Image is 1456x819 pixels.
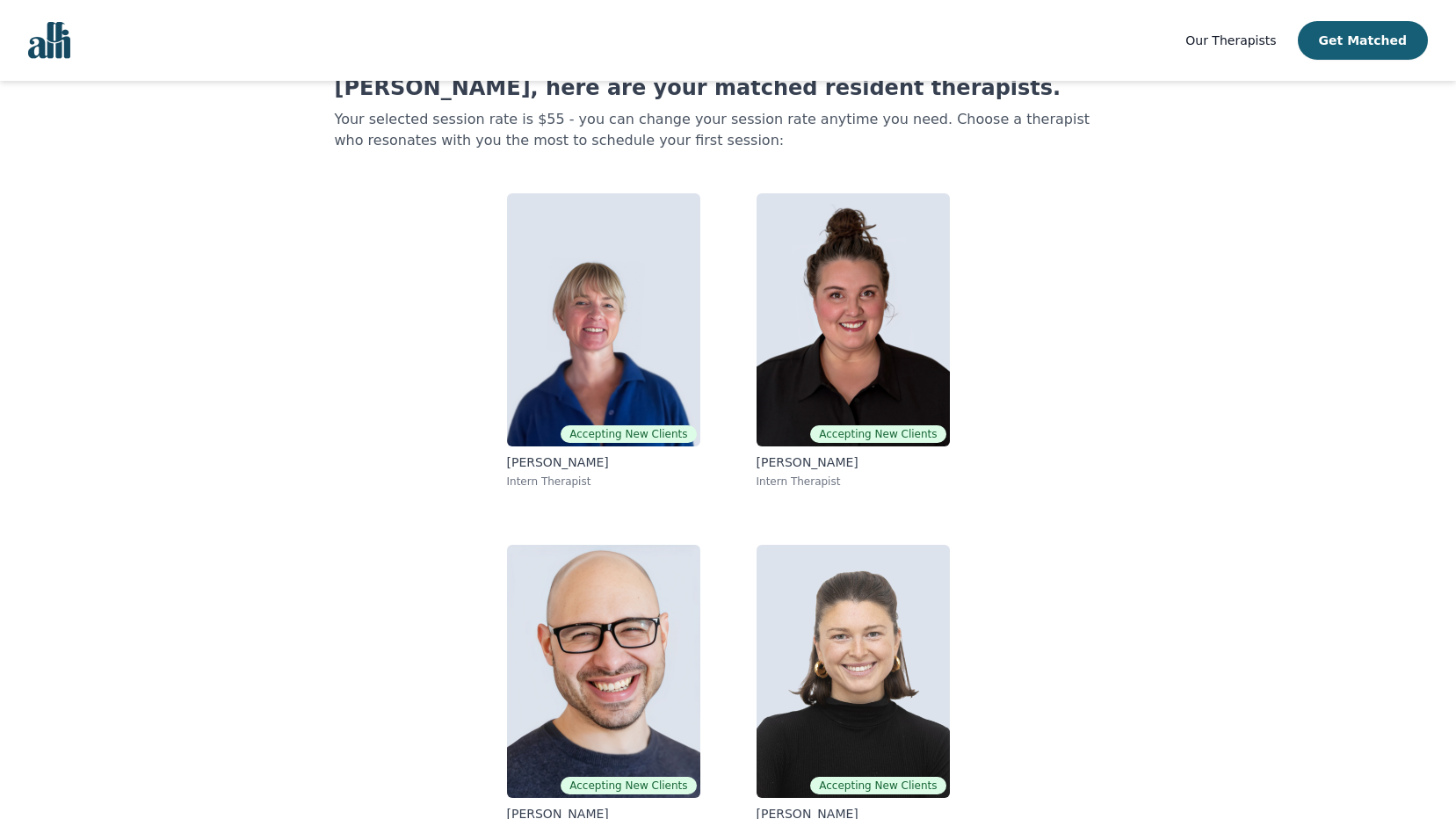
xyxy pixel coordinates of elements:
p: Your selected session rate is $55 - you can change your session rate anytime you need. Choose a t... [335,109,1122,151]
p: [PERSON_NAME] [507,453,700,471]
p: Intern Therapist [507,475,700,489]
a: Janelle RushtonAccepting New Clients[PERSON_NAME]Intern Therapist [742,179,964,503]
button: Get Matched [1298,21,1428,60]
a: Our Therapists [1185,30,1276,51]
img: Heather Barker [507,193,700,446]
span: Accepting New Clients [810,777,945,794]
span: Accepting New Clients [561,777,696,794]
span: Accepting New Clients [561,425,696,443]
img: Janelle Rushton [757,193,950,446]
span: Accepting New Clients [810,425,945,443]
img: alli logo [28,22,70,59]
p: Intern Therapist [757,475,950,489]
img: Mendy Bisk [507,545,700,798]
img: Abby Tait [757,545,950,798]
p: [PERSON_NAME] [757,453,950,471]
h1: [PERSON_NAME], here are your matched resident therapists. [335,74,1122,102]
span: Our Therapists [1185,33,1276,47]
a: Heather BarkerAccepting New Clients[PERSON_NAME]Intern Therapist [493,179,714,503]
